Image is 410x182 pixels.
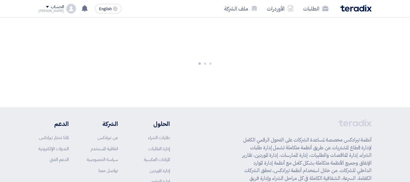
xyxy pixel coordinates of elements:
a: إدارة الطلبات [148,145,170,152]
a: لماذا تختار تيرادكس [39,134,69,141]
a: المزادات العكسية [144,156,170,163]
a: طلبات الشراء [148,134,170,141]
button: English [95,4,122,13]
a: عن تيرادكس [98,134,118,141]
a: تواصل معنا [98,167,118,174]
img: Teradix logo [340,5,372,12]
img: profile_test.png [66,4,76,13]
li: الشركة [87,119,118,128]
a: الأوردرات [262,1,298,16]
a: سياسة الخصوصية [87,156,118,163]
li: الحلول [136,119,170,128]
a: اتفاقية المستخدم [91,145,118,152]
div: الحساب [51,4,64,10]
li: الدعم [38,119,69,128]
a: ملف الشركة [219,1,262,16]
div: [PERSON_NAME] [38,9,64,13]
span: English [99,7,112,11]
a: الطلبات [298,1,333,16]
a: الندوات الإلكترونية [38,145,69,152]
a: الدعم الفني [50,156,69,163]
a: إدارة الموردين [149,167,170,174]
